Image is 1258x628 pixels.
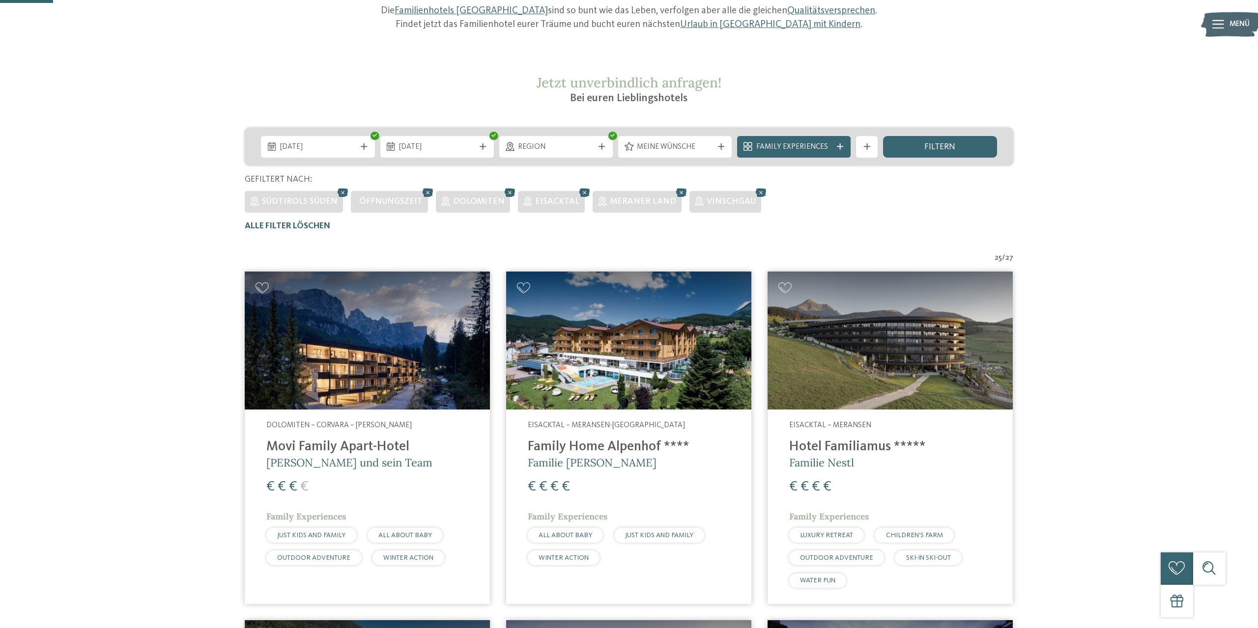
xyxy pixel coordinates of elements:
[383,554,433,561] span: WINTER ACTION
[637,142,713,153] span: Meine Wünsche
[789,456,854,469] span: Familie Nestl
[453,197,505,206] span: Dolomiten
[537,74,721,91] span: Jetzt unverbindlich anfragen!
[539,480,547,494] span: €
[359,197,423,206] span: Öffnungszeit
[768,272,1013,410] img: Familienhotels gesucht? Hier findet ihr die besten!
[1002,253,1005,264] span: /
[245,175,312,184] span: Gefiltert nach:
[278,480,286,494] span: €
[245,272,490,604] a: Familienhotels gesucht? Hier findet ihr die besten! Dolomiten – Corvara – [PERSON_NAME] Movi Fami...
[280,142,356,153] span: [DATE]
[789,511,869,522] span: Family Experiences
[528,456,657,469] span: Familie [PERSON_NAME]
[789,480,798,494] span: €
[518,142,594,153] span: Region
[277,554,350,561] span: OUTDOOR ADVENTURE
[395,6,548,16] a: Familienhotels [GEOGRAPHIC_DATA]
[266,456,432,469] span: [PERSON_NAME] und sein Team
[570,93,687,104] span: Bei euren Lieblingshotels
[378,532,432,539] span: ALL ABOUT BABY
[528,480,536,494] span: €
[277,532,345,539] span: JUST KIDS AND FAMILY
[707,197,756,206] span: Vinschgau
[924,143,955,152] span: filtern
[245,222,330,230] span: Alle Filter löschen
[528,439,730,455] h4: Family Home Alpenhof ****
[610,197,676,206] span: Meraner Land
[787,6,875,16] a: Qualitätsversprechen
[562,480,570,494] span: €
[800,532,853,539] span: LUXURY RETREAT
[800,554,873,561] span: OUTDOOR ADVENTURE
[372,4,886,31] p: Die sind so bunt wie das Leben, verfolgen aber alle die gleichen . Findet jetzt das Familienhotel...
[550,480,559,494] span: €
[506,272,751,604] a: Familienhotels gesucht? Hier findet ihr die besten! Eisacktal – Meransen-[GEOGRAPHIC_DATA] Family...
[266,480,275,494] span: €
[1005,253,1013,264] span: 27
[886,532,943,539] span: CHILDREN’S FARM
[823,480,831,494] span: €
[528,421,685,429] span: Eisacktal – Meransen-[GEOGRAPHIC_DATA]
[300,480,309,494] span: €
[625,532,693,539] span: JUST KIDS AND FAMILY
[906,554,951,561] span: SKI-IN SKI-OUT
[812,480,820,494] span: €
[768,272,1013,604] a: Familienhotels gesucht? Hier findet ihr die besten! Eisacktal – Meransen Hotel Familiamus ***** F...
[399,142,475,153] span: [DATE]
[800,577,835,584] span: WATER FUN
[789,421,871,429] span: Eisacktal – Meransen
[245,272,490,410] img: Familienhotels gesucht? Hier findet ihr die besten!
[535,197,579,206] span: Eisacktal
[266,511,346,522] span: Family Experiences
[262,197,338,206] span: Südtirols Süden
[506,272,751,410] img: Family Home Alpenhof ****
[266,439,468,455] h4: Movi Family Apart-Hotel
[680,20,860,29] a: Urlaub in [GEOGRAPHIC_DATA] mit Kindern
[801,480,809,494] span: €
[995,253,1002,264] span: 25
[289,480,297,494] span: €
[539,554,589,561] span: WINTER ACTION
[266,421,412,429] span: Dolomiten – Corvara – [PERSON_NAME]
[539,532,592,539] span: ALL ABOUT BABY
[756,142,832,153] span: Family Experiences
[528,511,608,522] span: Family Experiences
